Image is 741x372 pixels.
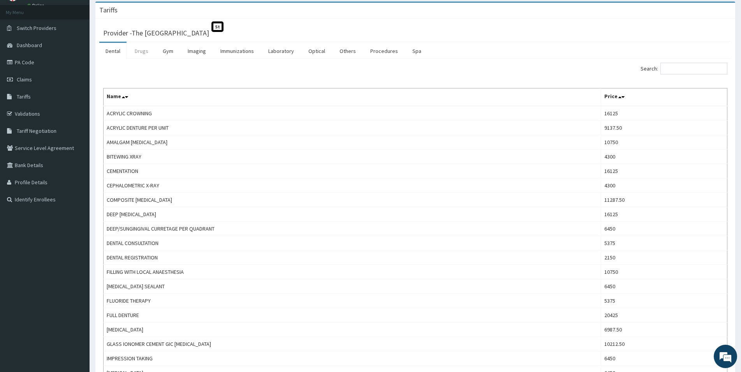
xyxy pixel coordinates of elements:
td: FILLING WITH LOCAL ANAESTHESIA [104,265,601,279]
td: 16125 [601,106,727,121]
span: Claims [17,76,32,83]
td: 5375 [601,236,727,250]
h3: Tariffs [99,7,118,14]
a: Spa [406,43,428,59]
span: Switch Providers [17,25,56,32]
a: Gym [157,43,180,59]
span: Dashboard [17,42,42,49]
textarea: Type your message and hit 'Enter' [4,213,148,240]
td: 10212.50 [601,337,727,351]
td: ACRYLIC CROWNING [104,106,601,121]
a: Others [333,43,362,59]
div: Chat with us now [40,44,131,54]
a: Procedures [364,43,404,59]
td: BITEWING XRAY [104,150,601,164]
td: IMPRESSION TAKING [104,351,601,366]
a: Laboratory [262,43,300,59]
a: Online [27,3,46,8]
h3: Provider - The [GEOGRAPHIC_DATA] [103,30,209,37]
div: Minimize live chat window [128,4,146,23]
td: 6987.50 [601,323,727,337]
td: 11287.50 [601,193,727,207]
td: [MEDICAL_DATA] [104,323,601,337]
td: 10750 [601,135,727,150]
td: DEEP/SUNGINGIVAL CURRETAGE PER QUADRANT [104,222,601,236]
input: Search: [660,63,727,74]
td: 10750 [601,265,727,279]
td: 9137.50 [601,121,727,135]
td: DEEP [MEDICAL_DATA] [104,207,601,222]
span: Tariff Negotiation [17,127,56,134]
a: Immunizations [214,43,260,59]
img: d_794563401_company_1708531726252_794563401 [14,39,32,58]
td: DENTAL REGISTRATION [104,250,601,265]
span: St [211,21,224,32]
th: Price [601,88,727,106]
td: COMPOSITE [MEDICAL_DATA] [104,193,601,207]
a: Drugs [128,43,155,59]
td: [MEDICAL_DATA] SEALANT [104,279,601,294]
td: FLUORIDE THERAPY [104,294,601,308]
td: 4300 [601,150,727,164]
td: 16125 [601,164,727,178]
td: 6450 [601,351,727,366]
td: 4300 [601,178,727,193]
th: Name [104,88,601,106]
a: Optical [302,43,331,59]
td: CEMENTATION [104,164,601,178]
span: We're online! [45,98,107,177]
td: 6450 [601,279,727,294]
td: ACRYLIC DENTURE PER UNIT [104,121,601,135]
label: Search: [641,63,727,74]
td: AMALGAM [MEDICAL_DATA] [104,135,601,150]
td: 5375 [601,294,727,308]
td: 20425 [601,308,727,323]
span: Tariffs [17,93,31,100]
td: 2150 [601,250,727,265]
td: CEPHALOMETRIC X-RAY [104,178,601,193]
td: 16125 [601,207,727,222]
a: Imaging [181,43,212,59]
td: GLASS IONOMER CEMENT GIC [MEDICAL_DATA] [104,337,601,351]
td: FULL DENTURE [104,308,601,323]
td: 6450 [601,222,727,236]
td: DENTAL CONSULTATION [104,236,601,250]
a: Dental [99,43,127,59]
